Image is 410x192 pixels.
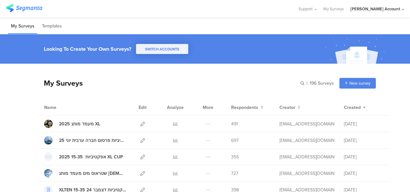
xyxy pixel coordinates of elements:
[310,80,334,87] span: 196 Surveys
[279,170,334,177] div: odelya@ifocus-r.com
[44,120,100,128] a: 2025 מעמד מותג XL
[279,104,295,111] span: Creator
[59,121,100,127] div: 2025 מעמד מותג XL
[231,104,263,111] button: Respondents
[166,99,185,115] div: Analyze
[350,6,400,12] div: [PERSON_NAME] Account
[344,170,383,177] div: [DATE]
[279,121,334,127] div: odelya@ifocus-r.com
[39,19,65,34] li: Templates
[44,136,126,144] a: שטראוס מים אפקטיביות פרסום חברה ערבית יוני 25
[279,137,334,144] div: odelya@ifocus-r.com
[306,80,308,87] span: |
[279,104,300,111] button: Creator
[279,154,334,160] div: odelya@ifocus-r.com
[344,121,383,127] div: [DATE]
[145,47,179,52] span: SWITCH ACCOUNTS
[201,99,215,115] div: More
[344,104,361,111] span: Created
[344,104,366,111] button: Created
[6,4,42,12] img: segmanta logo
[8,19,37,34] li: My Surveys
[59,154,123,160] div: 2025 אפקטיביות 15-35 XL CUP
[44,169,126,177] a: שטראוס מים מעמד מותג [DEMOGRAPHIC_DATA] [DATE]
[44,153,123,161] a: 2025 אפקטיביות 15-35 XL CUP
[37,78,83,89] div: My Surveys
[231,170,238,177] span: 727
[44,104,83,111] div: Name
[59,170,126,177] div: שטראוס מים מעמד מותג ערבים ינואר 2025
[231,104,258,111] span: Respondents
[136,99,150,115] div: Edit
[231,137,239,144] span: 697
[44,45,131,53] div: Looking To Create Your Own Surveys?
[349,80,370,86] span: New survey
[323,36,389,66] img: create_account_image.svg
[344,154,383,160] div: [DATE]
[298,6,313,12] span: Support
[231,121,238,127] span: 491
[231,154,239,160] span: 355
[59,137,126,144] div: שטראוס מים אפקטיביות פרסום חברה ערבית יוני 25
[136,44,188,54] button: SWITCH ACCOUNTS
[344,137,383,144] div: [DATE]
